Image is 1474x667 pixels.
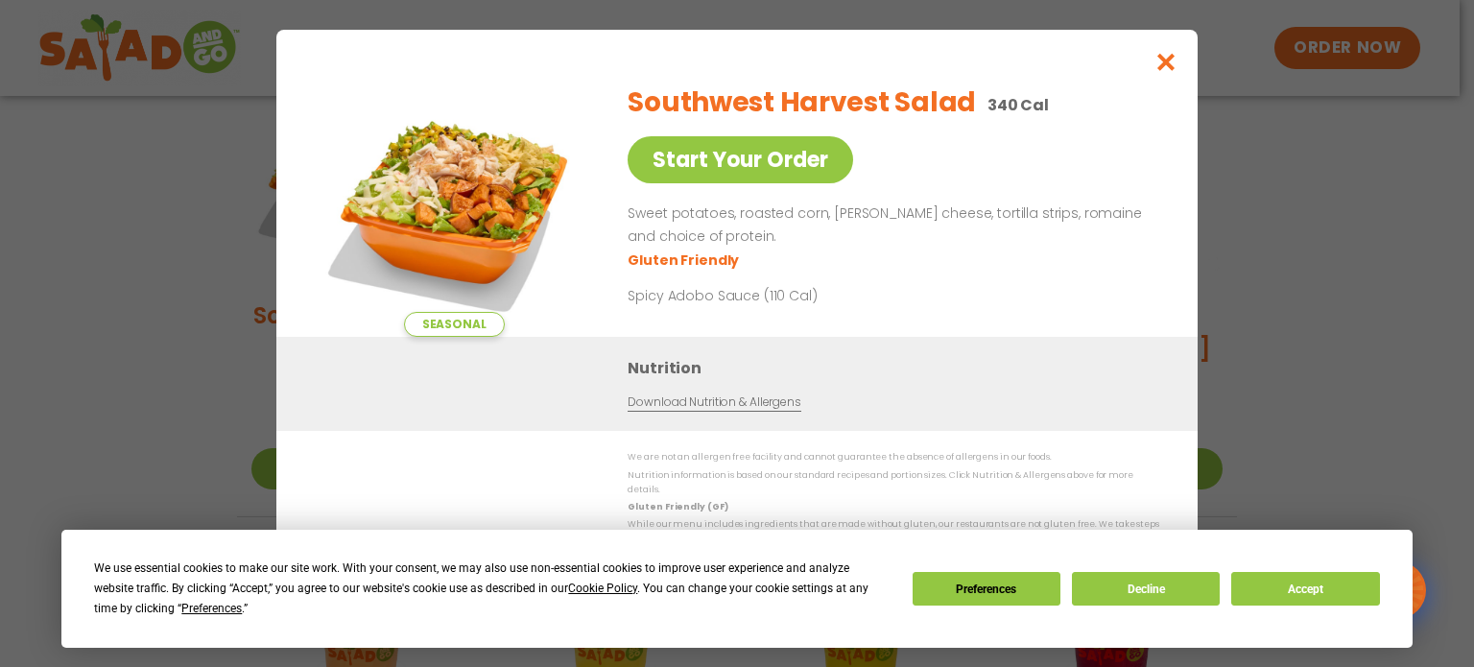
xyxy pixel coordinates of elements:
span: Cookie Policy [568,582,637,595]
p: We are not an allergen free facility and cannot guarantee the absence of allergens in our foods. [628,450,1159,465]
a: Start Your Order [628,136,853,183]
button: Close modal [1135,30,1198,94]
img: Featured product photo for Southwest Harvest Salad [320,68,588,337]
button: Decline [1072,572,1220,606]
p: Spicy Adobo Sauce (110 Cal) [628,285,983,305]
span: Preferences [181,602,242,615]
p: 340 Cal [987,93,1049,117]
div: Cookie Consent Prompt [61,530,1413,648]
a: Download Nutrition & Allergens [628,393,800,412]
span: Seasonal [404,312,505,337]
button: Preferences [913,572,1060,606]
button: Accept [1231,572,1379,606]
strong: Gluten Friendly (GF) [628,501,727,512]
p: Nutrition information is based on our standard recipes and portion sizes. Click Nutrition & Aller... [628,467,1159,497]
h3: Nutrition [628,356,1169,380]
p: Sweet potatoes, roasted corn, [PERSON_NAME] cheese, tortilla strips, romaine and choice of protein. [628,202,1152,249]
h2: Southwest Harvest Salad [628,83,976,123]
li: Gluten Friendly [628,250,742,270]
p: While our menu includes ingredients that are made without gluten, our restaurants are not gluten ... [628,517,1159,547]
div: We use essential cookies to make our site work. With your consent, we may also use non-essential ... [94,559,889,619]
